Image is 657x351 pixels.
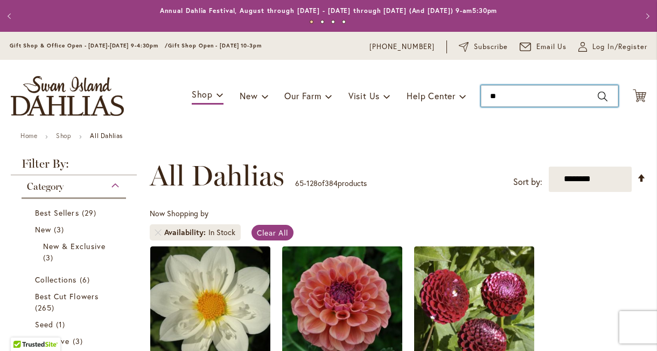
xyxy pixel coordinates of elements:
a: Seed [35,319,115,330]
span: 3 [43,252,56,263]
span: Clear All [257,228,289,238]
span: 3 [54,224,67,235]
span: Log In/Register [592,42,647,52]
span: Gift Shop & Office Open - [DATE]-[DATE] 9-4:30pm / [10,42,168,49]
a: Best Sellers [35,207,115,218]
span: New & Exclusive [43,241,106,251]
a: Annual Dahlia Festival, August through [DATE] - [DATE] through [DATE] (And [DATE]) 9-am5:30pm [160,6,498,15]
span: Now Shopping by [150,208,208,218]
a: store logo [11,76,124,116]
span: 65 [295,178,304,188]
button: 1 of 4 [310,20,313,24]
div: In Stock [208,227,235,238]
span: Gift Shop Open - [DATE] 10-3pm [168,42,262,49]
a: Home [20,132,37,140]
span: Category [27,181,64,192]
a: New &amp; Exclusive [43,240,107,263]
span: 29 [82,207,99,218]
span: Exclusive [35,336,69,346]
span: 1 [56,319,68,330]
a: Shop [56,132,71,140]
span: 384 [325,178,338,188]
span: 6 [80,274,93,285]
span: All Dahlias [150,160,284,192]
span: Seed [35,319,53,329]
a: Clear All [251,225,294,240]
span: Email Us [536,42,567,52]
button: Next [635,5,657,27]
span: 3 [73,335,86,347]
a: Log In/Register [578,42,647,52]
span: Best Cut Flowers [35,291,99,301]
a: Subscribe [459,42,508,52]
span: New [240,90,257,101]
a: Remove Availability In Stock [155,229,162,236]
span: Visit Us [348,90,380,101]
span: Collections [35,274,77,285]
label: Sort by: [513,172,542,192]
span: 128 [306,178,318,188]
p: - of products [295,175,367,192]
span: Best Sellers [35,208,79,218]
a: Exclusive [35,335,115,347]
iframe: Launch Accessibility Center [8,313,38,343]
a: Best Cut Flowers [35,291,115,313]
button: 4 of 4 [342,20,346,24]
a: New [35,224,115,235]
a: Collections [35,274,115,285]
span: Help Center [407,90,456,101]
span: Subscribe [474,42,508,52]
span: New [35,224,51,235]
strong: All Dahlias [90,132,123,140]
button: 2 of 4 [320,20,324,24]
button: 3 of 4 [331,20,335,24]
a: [PHONE_NUMBER] [369,42,435,52]
span: Shop [192,88,213,100]
span: Availability [164,227,208,238]
span: 265 [35,302,57,313]
strong: Filter By: [11,158,137,175]
a: Email Us [520,42,567,52]
span: Our Farm [284,90,321,101]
